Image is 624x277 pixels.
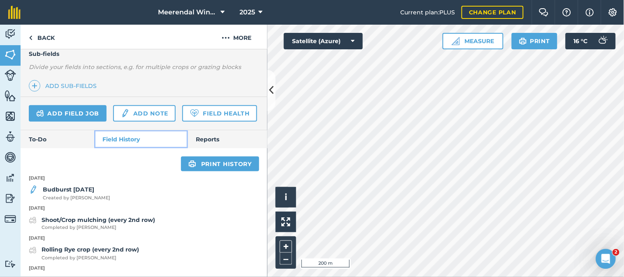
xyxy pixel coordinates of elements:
[594,33,611,49] img: svg+xml;base64,PD94bWwgdmVyc2lvbj0iMS4wIiBlbmNvZGluZz0idXRmLTgiPz4KPCEtLSBHZW5lcmF0b3I6IEFkb2JlIE...
[21,205,267,212] p: [DATE]
[42,255,139,262] span: Completed by [PERSON_NAME]
[188,130,267,148] a: Reports
[222,33,230,43] img: svg+xml;base64,PHN2ZyB4bWxucz0iaHR0cDovL3d3dy53My5vcmcvMjAwMC9zdmciIHdpZHRoPSIyMCIgaGVpZ2h0PSIyNC...
[32,81,37,91] img: svg+xml;base64,PHN2ZyB4bWxucz0iaHR0cDovL3d3dy53My5vcmcvMjAwMC9zdmciIHdpZHRoPSIxNCIgaGVpZ2h0PSIyNC...
[29,185,38,195] img: svg+xml;base64,PD94bWwgdmVyc2lvbj0iMS4wIiBlbmNvZGluZz0idXRmLTgiPz4KPCEtLSBHZW5lcmF0b3I6IEFkb2JlIE...
[42,246,139,254] strong: Rolling Rye crop (every 2nd row)
[29,80,100,92] a: Add sub-fields
[276,187,296,208] button: i
[608,8,618,16] img: A cog icon
[566,33,616,49] button: 16 °C
[281,217,290,226] img: Four arrows, one pointing top left, one top right, one bottom right and the last bottom left
[21,25,63,49] a: Back
[596,249,616,269] iframe: Intercom live chat
[21,175,267,182] p: [DATE]
[29,63,241,71] em: Divide your fields into sections, e.g. for multiple crops or grazing blocks
[181,157,259,171] a: Print history
[586,7,594,17] img: svg+xml;base64,PHN2ZyB4bWxucz0iaHR0cDovL3d3dy53My5vcmcvMjAwMC9zdmciIHdpZHRoPSIxNyIgaGVpZ2h0PSIxNy...
[29,33,32,43] img: svg+xml;base64,PHN2ZyB4bWxucz0iaHR0cDovL3d3dy53My5vcmcvMjAwMC9zdmciIHdpZHRoPSI5IiBoZWlnaHQ9IjI0Ii...
[29,215,155,232] a: Shoot/Crop mulching (every 2nd row)Completed by [PERSON_NAME]
[613,249,619,256] span: 2
[5,260,16,268] img: svg+xml;base64,PD94bWwgdmVyc2lvbj0iMS4wIiBlbmNvZGluZz0idXRmLTgiPz4KPCEtLSBHZW5lcmF0b3I6IEFkb2JlIE...
[5,151,16,164] img: svg+xml;base64,PD94bWwgdmVyc2lvbj0iMS4wIiBlbmNvZGluZz0idXRmLTgiPz4KPCEtLSBHZW5lcmF0b3I6IEFkb2JlIE...
[5,28,16,40] img: svg+xml;base64,PD94bWwgdmVyc2lvbj0iMS4wIiBlbmNvZGluZz0idXRmLTgiPz4KPCEtLSBHZW5lcmF0b3I6IEFkb2JlIE...
[284,33,363,49] button: Satellite (Azure)
[562,8,572,16] img: A question mark icon
[8,6,21,19] img: fieldmargin Logo
[574,33,588,49] span: 16 ° C
[280,253,292,265] button: –
[280,240,292,253] button: +
[188,159,196,169] img: svg+xml;base64,PHN2ZyB4bWxucz0iaHR0cDovL3d3dy53My5vcmcvMjAwMC9zdmciIHdpZHRoPSIxOSIgaGVpZ2h0PSIyNC...
[21,265,267,272] p: [DATE]
[206,25,267,49] button: More
[42,216,155,224] strong: Shoot/Crop mulching (every 2nd row)
[512,33,558,49] button: Print
[5,90,16,102] img: svg+xml;base64,PHN2ZyB4bWxucz0iaHR0cDovL3d3dy53My5vcmcvMjAwMC9zdmciIHdpZHRoPSI1NiIgaGVpZ2h0PSI2MC...
[121,108,130,118] img: svg+xml;base64,PD94bWwgdmVyc2lvbj0iMS4wIiBlbmNvZGluZz0idXRmLTgiPz4KPCEtLSBHZW5lcmF0b3I6IEFkb2JlIE...
[519,36,527,46] img: svg+xml;base64,PHN2ZyB4bWxucz0iaHR0cDovL3d3dy53My5vcmcvMjAwMC9zdmciIHdpZHRoPSIxOSIgaGVpZ2h0PSIyNC...
[113,105,176,122] a: Add note
[43,186,94,193] strong: Budburst [DATE]
[29,245,139,262] a: Rolling Rye crop (every 2nd row)Completed by [PERSON_NAME]
[43,194,110,202] span: Created by [PERSON_NAME]
[443,33,503,49] button: Measure
[452,37,460,45] img: Ruler icon
[5,192,16,205] img: svg+xml;base64,PD94bWwgdmVyc2lvbj0iMS4wIiBlbmNvZGluZz0idXRmLTgiPz4KPCEtLSBHZW5lcmF0b3I6IEFkb2JlIE...
[5,48,16,61] img: svg+xml;base64,PHN2ZyB4bWxucz0iaHR0cDovL3d3dy53My5vcmcvMjAwMC9zdmciIHdpZHRoPSI1NiIgaGVpZ2h0PSI2MC...
[5,213,16,225] img: svg+xml;base64,PD94bWwgdmVyc2lvbj0iMS4wIiBlbmNvZGluZz0idXRmLTgiPz4KPCEtLSBHZW5lcmF0b3I6IEFkb2JlIE...
[5,110,16,122] img: svg+xml;base64,PHN2ZyB4bWxucz0iaHR0cDovL3d3dy53My5vcmcvMjAwMC9zdmciIHdpZHRoPSI1NiIgaGVpZ2h0PSI2MC...
[29,245,37,255] img: svg+xml;base64,PD94bWwgdmVyc2lvbj0iMS4wIiBlbmNvZGluZz0idXRmLTgiPz4KPCEtLSBHZW5lcmF0b3I6IEFkb2JlIE...
[5,131,16,143] img: svg+xml;base64,PD94bWwgdmVyc2lvbj0iMS4wIiBlbmNvZGluZz0idXRmLTgiPz4KPCEtLSBHZW5lcmF0b3I6IEFkb2JlIE...
[5,172,16,184] img: svg+xml;base64,PD94bWwgdmVyc2lvbj0iMS4wIiBlbmNvZGluZz0idXRmLTgiPz4KPCEtLSBHZW5lcmF0b3I6IEFkb2JlIE...
[5,69,16,81] img: svg+xml;base64,PD94bWwgdmVyc2lvbj0iMS4wIiBlbmNvZGluZz0idXRmLTgiPz4KPCEtLSBHZW5lcmF0b3I6IEFkb2JlIE...
[285,192,287,202] span: i
[21,49,267,58] h4: Sub-fields
[21,235,267,242] p: [DATE]
[29,105,107,122] a: Add field job
[158,7,218,17] span: Meerendal Wine Estate
[182,105,257,122] a: Field Health
[240,7,255,17] span: 2025
[462,6,524,19] a: Change plan
[94,130,188,148] a: Field History
[400,8,455,17] span: Current plan : PLUS
[29,215,37,225] img: svg+xml;base64,PD94bWwgdmVyc2lvbj0iMS4wIiBlbmNvZGluZz0idXRmLTgiPz4KPCEtLSBHZW5lcmF0b3I6IEFkb2JlIE...
[42,224,155,232] span: Completed by [PERSON_NAME]
[21,130,94,148] a: To-Do
[36,108,44,118] img: svg+xml;base64,PD94bWwgdmVyc2lvbj0iMS4wIiBlbmNvZGluZz0idXRmLTgiPz4KPCEtLSBHZW5lcmF0b3I6IEFkb2JlIE...
[539,8,549,16] img: Two speech bubbles overlapping with the left bubble in the forefront
[29,185,110,201] a: Budburst [DATE]Created by [PERSON_NAME]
